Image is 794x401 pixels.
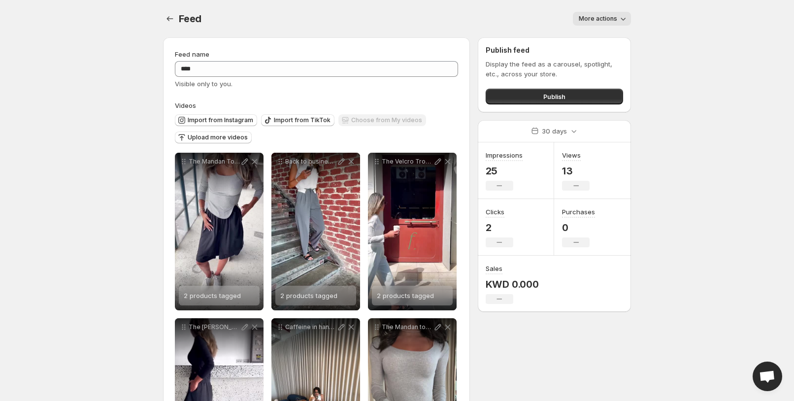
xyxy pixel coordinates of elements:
[486,45,623,55] h2: Publish feed
[271,153,360,310] div: Back to business in style2 products tagged
[188,116,253,124] span: Import from Instagram
[274,116,331,124] span: Import from TikTok
[175,132,252,143] button: Upload more videos
[579,15,617,23] span: More actions
[377,292,434,300] span: 2 products tagged
[184,292,241,300] span: 2 products tagged
[486,150,523,160] h3: Impressions
[175,153,264,310] div: The Mandan Top buttery-smooth stretch for all-day comfort Pair it with our wide-leg [PERSON_NAME]...
[753,362,782,391] a: Open chat
[285,158,336,166] p: Back to business in style
[486,222,513,234] p: 2
[179,13,201,25] span: Feed
[486,278,539,290] p: KWD 0.000
[562,207,595,217] h3: Purchases
[543,92,565,101] span: Publish
[562,165,590,177] p: 13
[189,323,240,331] p: The [PERSON_NAME] Shorts black breezy and effortlessly comfy
[175,101,196,109] span: Videos
[285,323,336,331] p: Caffeine in hand closet in check Tittonti
[175,114,257,126] button: Import from Instagram
[280,292,337,300] span: 2 products tagged
[562,222,595,234] p: 0
[486,264,502,273] h3: Sales
[368,153,457,310] div: The Velcro Trousers are a crowd favorite designed with a Velcro waist closure Available in white ...
[188,134,248,141] span: Upload more videos
[562,150,581,160] h3: Views
[175,80,232,88] span: Visible only to you.
[189,158,240,166] p: The Mandan Top buttery-smooth stretch for all-day comfort Pair it with our wide-leg [PERSON_NAME]...
[486,89,623,104] button: Publish
[486,207,504,217] h3: Clicks
[573,12,631,26] button: More actions
[382,323,433,331] p: The Mandan top crafted from butter-soft fabric with extra-long sleeves for that perfect loungy co...
[175,50,209,58] span: Feed name
[261,114,334,126] button: Import from TikTok
[486,59,623,79] p: Display the feed as a carousel, spotlight, etc., across your store.
[542,126,567,136] p: 30 days
[382,158,433,166] p: The Velcro Trousers are a crowd favorite designed with a Velcro waist closure Available in white ...
[486,165,523,177] p: 25
[163,12,177,26] button: Settings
